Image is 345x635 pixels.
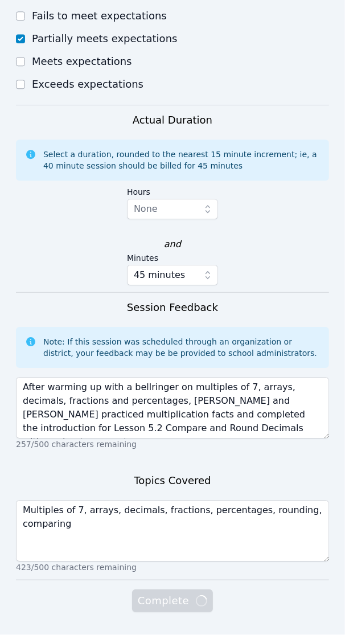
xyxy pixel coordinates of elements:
[32,10,167,22] label: Fails to meet expectations
[127,199,218,219] button: None
[127,265,218,285] button: 45 minutes
[134,473,211,489] h3: Topics Covered
[127,185,218,199] label: Hours
[164,237,181,251] div: and
[134,268,185,282] span: 45 minutes
[127,300,218,316] h3: Session Feedback
[127,251,218,265] label: Minutes
[16,562,329,573] p: 423/500 characters remaining
[16,377,329,439] textarea: After warming up with a bellringer on multiples of 7, arrays, decimals, fractions and percentages...
[32,55,132,67] label: Meets expectations
[43,149,320,171] div: Select a duration, rounded to the nearest 15 minute increment; ie, a 40 minute session should be ...
[16,500,329,562] textarea: Multiples of 7, arrays, decimals, fractions, percentages, rounding, comparing
[133,112,212,128] h3: Actual Duration
[43,336,320,359] div: Note: If this session was scheduled through an organization or district, your feedback may be be ...
[138,593,207,609] span: Complete
[32,32,178,44] label: Partially meets expectations
[16,439,329,450] p: 257/500 characters remaining
[134,203,158,214] span: None
[32,78,143,90] label: Exceeds expectations
[132,589,213,612] button: Complete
